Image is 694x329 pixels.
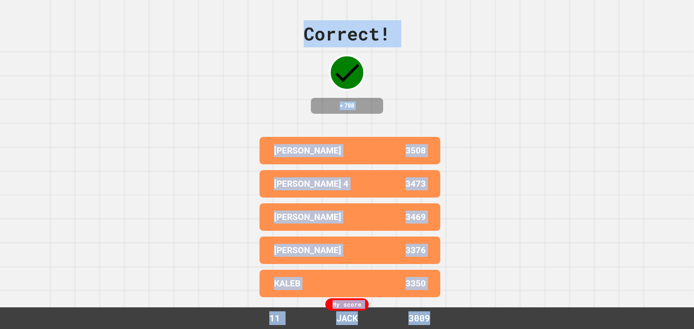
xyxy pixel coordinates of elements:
[248,311,302,325] div: 11
[274,144,341,157] p: [PERSON_NAME]
[406,277,426,290] p: 3350
[406,144,426,157] p: 3508
[304,20,390,47] div: Correct!
[318,101,376,110] h4: + 788
[392,311,446,325] div: 3009
[274,211,341,224] p: [PERSON_NAME]
[274,277,300,290] p: KALEB
[329,311,365,325] div: JACK
[406,211,426,224] p: 3469
[406,177,426,190] p: 3473
[274,244,341,257] p: [PERSON_NAME]
[325,298,369,311] div: My score
[274,177,348,190] p: [PERSON_NAME] 4
[406,244,426,257] p: 3376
